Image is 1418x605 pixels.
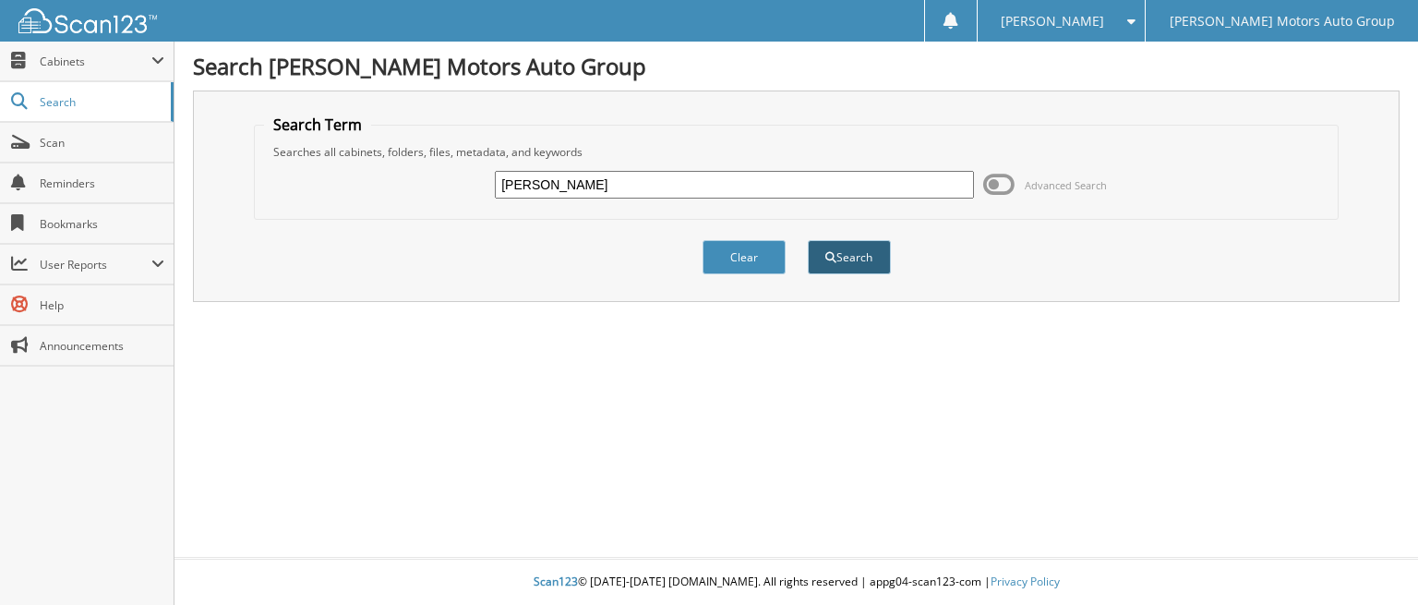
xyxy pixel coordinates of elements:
span: User Reports [40,257,151,272]
span: Scan [40,135,164,151]
button: Clear [703,240,786,274]
span: Search [40,94,162,110]
iframe: Chat Widget [1326,516,1418,605]
span: Cabinets [40,54,151,69]
div: © [DATE]-[DATE] [DOMAIN_NAME]. All rights reserved | appg04-scan123-com | [174,560,1418,605]
span: Advanced Search [1025,178,1107,192]
h1: Search [PERSON_NAME] Motors Auto Group [193,51,1400,81]
legend: Search Term [264,115,371,135]
span: [PERSON_NAME] [1001,16,1104,27]
button: Search [808,240,891,274]
span: Scan123 [534,574,578,589]
span: Reminders [40,175,164,191]
span: Bookmarks [40,216,164,232]
span: [PERSON_NAME] Motors Auto Group [1170,16,1395,27]
a: Privacy Policy [991,574,1060,589]
div: Searches all cabinets, folders, files, metadata, and keywords [264,144,1328,160]
img: scan123-logo-white.svg [18,8,157,33]
span: Announcements [40,338,164,354]
span: Help [40,297,164,313]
